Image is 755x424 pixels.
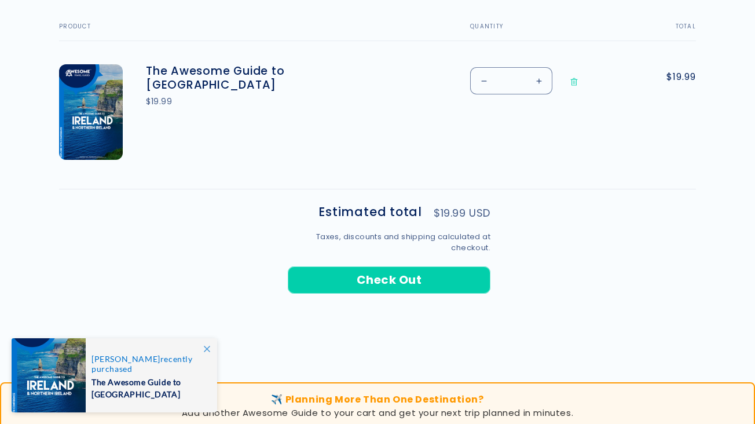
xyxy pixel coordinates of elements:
span: The Awesome Guide to [GEOGRAPHIC_DATA] [91,374,205,400]
a: Remove The Awesome Guide to Ireland [564,67,584,97]
th: Product [59,23,441,41]
h2: Estimated total [318,206,422,218]
span: ✈️ Planning More Than One Destination? [271,393,483,406]
span: $19.99 [651,70,696,84]
th: Total [628,23,696,41]
div: $19.99 [146,96,320,108]
input: Quantity for The Awesome Guide to Ireland [497,67,526,94]
iframe: PayPal-paypal [288,316,490,342]
button: Check Out [288,266,490,294]
span: [PERSON_NAME] [91,354,160,364]
th: Quantity [441,23,628,41]
a: The Awesome Guide to [GEOGRAPHIC_DATA] [146,64,320,92]
span: recently purchased [91,354,205,374]
p: $19.99 USD [434,208,490,218]
small: Taxes, discounts and shipping calculated at checkout. [288,231,490,254]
